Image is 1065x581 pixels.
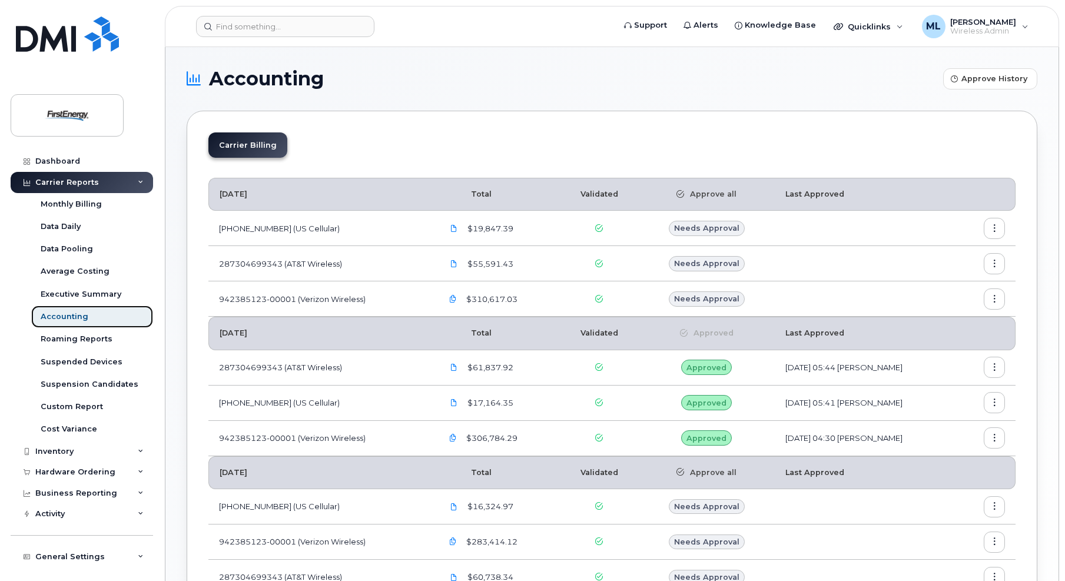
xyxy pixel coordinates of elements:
span: Approve all [684,467,736,478]
td: 942385123-00001 (Verizon Wireless) [208,524,432,560]
th: Last Approved [775,456,959,489]
td: 942385123-00001 (Verizon Wireless) [208,421,432,456]
a: First Energy 175300282 Aug 2025.pdf [443,496,465,517]
span: Needs Approval [674,536,739,547]
td: [DATE] 04:30 [PERSON_NAME] [775,421,959,456]
span: Approve History [961,73,1027,84]
span: Needs Approval [674,293,739,304]
span: $61,837.92 [465,362,513,373]
td: [DATE] 05:41 [PERSON_NAME] [775,386,959,421]
span: $283,414.12 [464,536,517,547]
a: First Energy 175300282 Oct 2025.pdf [443,218,465,238]
span: Approved [686,433,726,444]
td: 287304699343 (AT&T Wireless) [208,350,432,386]
span: $306,784.29 [464,433,517,444]
span: Total [443,190,492,198]
span: $310,617.03 [464,294,517,305]
span: Total [443,468,492,477]
a: FirstEnergy.287304699343_20251001_F.pdf [443,253,465,274]
a: First Energy 175300282 Sep 2025.pdf [443,393,465,413]
th: Validated [560,178,638,211]
td: [PHONE_NUMBER] (US Cellular) [208,386,432,421]
span: Approved [686,362,726,373]
th: Last Approved [775,178,959,211]
td: [PHONE_NUMBER] (US Cellular) [208,211,432,246]
span: Total [443,328,492,337]
span: $19,847.39 [465,223,513,234]
th: Validated [560,456,638,489]
span: $17,164.35 [465,397,513,409]
th: Validated [560,317,638,350]
span: Approved [686,397,726,409]
th: Last Approved [775,317,959,350]
th: [DATE] [208,178,432,211]
iframe: Messenger Launcher [1014,530,1056,572]
span: Needs Approval [674,223,739,234]
th: [DATE] [208,317,432,350]
button: Approve History [943,68,1037,89]
span: Accounting [209,70,324,88]
span: Needs Approval [674,258,739,269]
a: 287304699343_20250901_F.pdf [443,357,465,378]
span: Approved [688,328,734,338]
span: Approve all [684,189,736,200]
span: Needs Approval [674,501,739,512]
th: [DATE] [208,456,432,489]
span: $55,591.43 [465,258,513,270]
td: [DATE] 05:44 [PERSON_NAME] [775,350,959,386]
td: 287304699343 (AT&T Wireless) [208,246,432,281]
span: $16,324.97 [465,501,513,512]
td: [PHONE_NUMBER] (US Cellular) [208,489,432,524]
td: 942385123-00001 (Verizon Wireless) [208,281,432,317]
